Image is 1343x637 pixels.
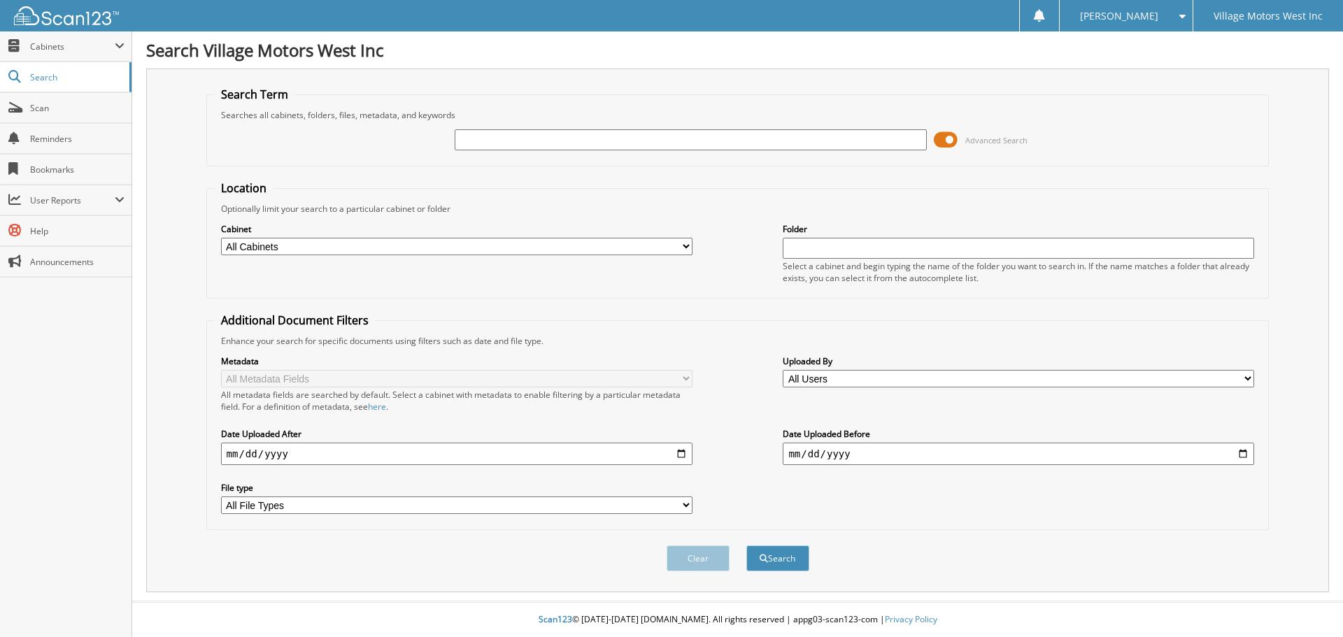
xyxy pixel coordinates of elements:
label: Date Uploaded After [221,428,692,440]
label: Folder [783,223,1254,235]
legend: Additional Document Filters [214,313,376,328]
span: Cabinets [30,41,115,52]
button: Search [746,545,809,571]
span: Search [30,71,122,83]
span: User Reports [30,194,115,206]
div: Searches all cabinets, folders, files, metadata, and keywords [214,109,1262,121]
input: end [783,443,1254,465]
span: Advanced Search [965,135,1028,145]
div: Select a cabinet and begin typing the name of the folder you want to search in. If the name match... [783,260,1254,284]
div: Enhance your search for specific documents using filters such as date and file type. [214,335,1262,347]
span: Village Motors West Inc [1214,12,1323,20]
span: Reminders [30,133,125,145]
label: Cabinet [221,223,692,235]
div: All metadata fields are searched by default. Select a cabinet with metadata to enable filtering b... [221,389,692,413]
label: Uploaded By [783,355,1254,367]
span: Help [30,225,125,237]
label: File type [221,482,692,494]
h1: Search Village Motors West Inc [146,38,1329,62]
div: © [DATE]-[DATE] [DOMAIN_NAME]. All rights reserved | appg03-scan123-com | [132,603,1343,637]
button: Clear [667,545,730,571]
legend: Search Term [214,87,295,102]
input: start [221,443,692,465]
a: Privacy Policy [885,613,937,625]
span: Bookmarks [30,164,125,176]
span: Scan [30,102,125,114]
div: Optionally limit your search to a particular cabinet or folder [214,203,1262,215]
span: Scan123 [539,613,572,625]
span: Announcements [30,256,125,268]
span: [PERSON_NAME] [1080,12,1158,20]
label: Metadata [221,355,692,367]
label: Date Uploaded Before [783,428,1254,440]
a: here [368,401,386,413]
img: scan123-logo-white.svg [14,6,119,25]
legend: Location [214,180,273,196]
